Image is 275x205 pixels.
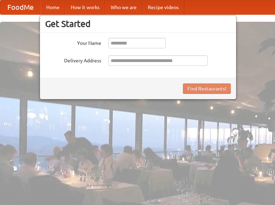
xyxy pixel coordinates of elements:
[0,0,41,14] a: FoodMe
[183,83,231,94] button: Find Restaurants!
[105,0,142,14] a: Who we are
[45,19,231,29] h3: Get Started
[45,55,101,64] label: Delivery Address
[45,38,101,47] label: Your Name
[41,0,65,14] a: Home
[65,0,105,14] a: How it works
[142,0,184,14] a: Recipe videos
